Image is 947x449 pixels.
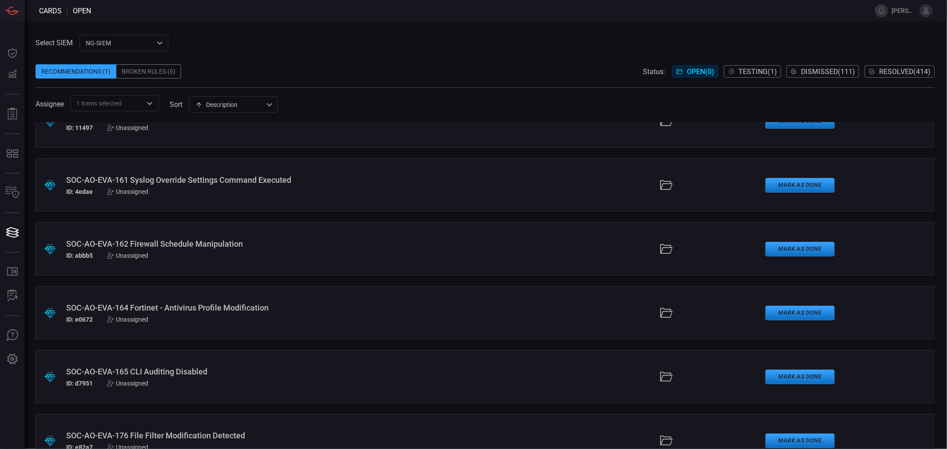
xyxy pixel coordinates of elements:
button: Testing(1) [724,65,781,78]
button: Resolved(414) [864,65,935,78]
div: SOC-AO-EVA-176 File Filter Modification Detected [66,431,396,440]
span: 1 Items selected [76,99,122,108]
div: Unassigned [107,252,148,259]
div: SOC-AO-EVA-165 CLI Auditing Disabled [66,367,396,376]
button: Mark as Done [765,242,835,256]
h5: ID: d7951 [66,380,93,387]
button: ALERT ANALYSIS [2,285,23,307]
span: Cards [39,7,62,15]
p: NG-SIEM [86,39,154,47]
div: Broken Rules (6) [116,64,181,79]
div: Unassigned [107,316,148,323]
span: open [73,7,91,15]
h5: ID: e0672 [66,316,93,323]
span: [PERSON_NAME].pajas [892,7,916,14]
span: Open ( 0 ) [687,67,714,76]
h5: ID: 11497 [66,124,93,131]
button: Mark as Done [765,370,835,384]
button: Ask Us A Question [2,325,23,346]
button: Mark as Done [765,178,835,193]
div: Unassigned [107,380,148,387]
div: Recommendations (1) [36,64,116,79]
button: Open [143,97,156,110]
div: SOC-AO-EVA-164 Fortinet - Antivirus Profile Modification [66,303,396,312]
h5: ID: abbb5 [66,252,93,259]
button: Rule Catalog [2,261,23,283]
div: Unassigned [107,188,148,195]
label: sort [170,100,182,109]
button: Preferences [2,349,23,370]
button: Mark as Done [765,433,835,448]
label: Select SIEM [36,39,73,47]
button: Mark as Done [765,306,835,320]
button: Dashboard [2,43,23,64]
button: Dismissed(111) [786,65,859,78]
div: SOC-AO-EVA-161 Syslog Override Settings Command Executed [66,175,396,185]
h5: ID: 4edae [66,188,93,195]
button: MITRE - Detection Posture [2,143,23,164]
div: Description [195,100,264,109]
div: Unassigned [107,124,148,131]
span: Resolved ( 414 ) [879,67,931,76]
span: Testing ( 1 ) [738,67,777,76]
button: Reports [2,103,23,125]
span: Assignee [36,100,64,108]
button: Inventory [2,182,23,204]
button: Detections [2,64,23,85]
div: SOC-AO-EVA-162 Firewall Schedule Manipulation [66,239,396,248]
button: Cards [2,222,23,243]
span: Status: [643,67,665,76]
button: Open(0) [672,65,718,78]
span: Dismissed ( 111 ) [801,67,855,76]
